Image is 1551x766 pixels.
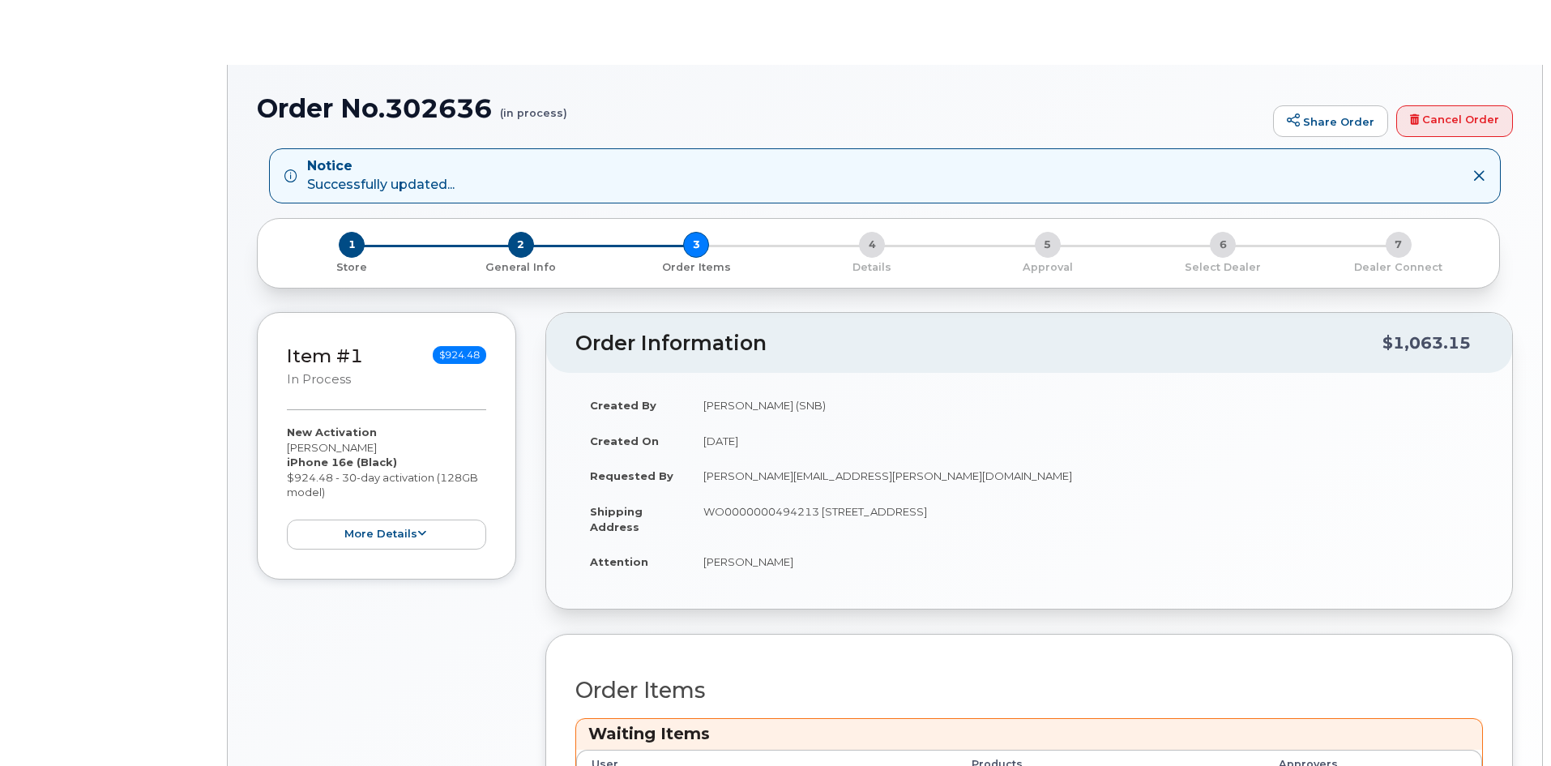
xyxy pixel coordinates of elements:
[434,258,609,275] a: 2 General Info
[590,505,643,533] strong: Shipping Address
[277,260,427,275] p: Store
[689,494,1483,544] td: WO0000000494213 [STREET_ADDRESS]
[590,469,673,482] strong: Requested By
[287,425,486,550] div: [PERSON_NAME] $924.48 - 30-day activation (128GB model)
[1382,327,1471,358] div: $1,063.15
[500,94,567,119] small: (in process)
[287,344,363,367] a: Item #1
[307,157,455,195] div: Successfully updated...
[287,456,397,469] strong: iPhone 16e (Black)
[287,426,377,439] strong: New Activation
[271,258,434,275] a: 1 Store
[689,544,1483,580] td: [PERSON_NAME]
[590,399,656,412] strong: Created By
[575,332,1382,355] h2: Order Information
[689,387,1483,423] td: [PERSON_NAME] (SNB)
[575,678,1483,703] h2: Order Items
[588,723,1470,745] h3: Waiting Items
[590,434,659,447] strong: Created On
[339,232,365,258] span: 1
[689,423,1483,459] td: [DATE]
[1396,105,1513,138] a: Cancel Order
[433,346,486,364] span: $924.48
[590,555,648,568] strong: Attention
[257,94,1265,122] h1: Order No.302636
[440,260,603,275] p: General Info
[307,157,455,176] strong: Notice
[689,458,1483,494] td: [PERSON_NAME][EMAIL_ADDRESS][PERSON_NAME][DOMAIN_NAME]
[287,372,351,387] small: in process
[508,232,534,258] span: 2
[1273,105,1388,138] a: Share Order
[287,520,486,550] button: more details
